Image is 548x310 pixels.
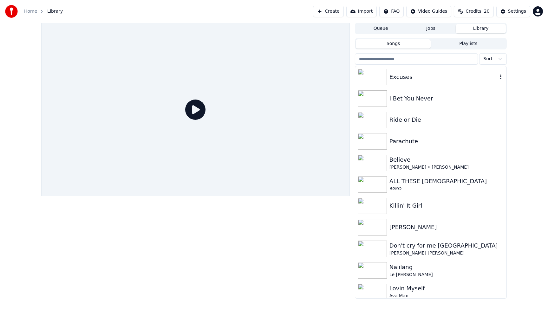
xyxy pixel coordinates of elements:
[389,177,504,186] div: ALL THESE [DEMOGRAPHIC_DATA]
[356,24,406,33] button: Queue
[47,8,63,15] span: Library
[483,56,493,62] span: Sort
[346,6,377,17] button: Import
[389,94,504,103] div: I Bet You Never
[406,6,451,17] button: Video Guides
[484,8,490,15] span: 20
[389,293,504,299] div: Ava Max
[454,6,493,17] button: Credits20
[24,8,37,15] a: Home
[389,223,504,232] div: [PERSON_NAME]
[456,24,506,33] button: Library
[356,39,431,48] button: Songs
[389,284,504,293] div: Lovin Myself
[389,201,504,210] div: Killin' It Girl
[24,8,63,15] nav: breadcrumb
[389,73,498,81] div: Excuses
[389,186,504,192] div: BGYO
[466,8,481,15] span: Credits
[496,6,530,17] button: Settings
[406,24,456,33] button: Jobs
[389,155,504,164] div: Believe
[389,272,504,278] div: Le [PERSON_NAME]
[389,115,504,124] div: Ride or Die
[508,8,526,15] div: Settings
[389,250,504,256] div: [PERSON_NAME] [PERSON_NAME]
[389,263,504,272] div: Naiilang
[389,164,504,171] div: [PERSON_NAME] • [PERSON_NAME]
[313,6,344,17] button: Create
[431,39,506,48] button: Playlists
[5,5,18,18] img: youka
[379,6,404,17] button: FAQ
[389,241,504,250] div: Don't cry for me [GEOGRAPHIC_DATA]
[389,137,504,146] div: Parachute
